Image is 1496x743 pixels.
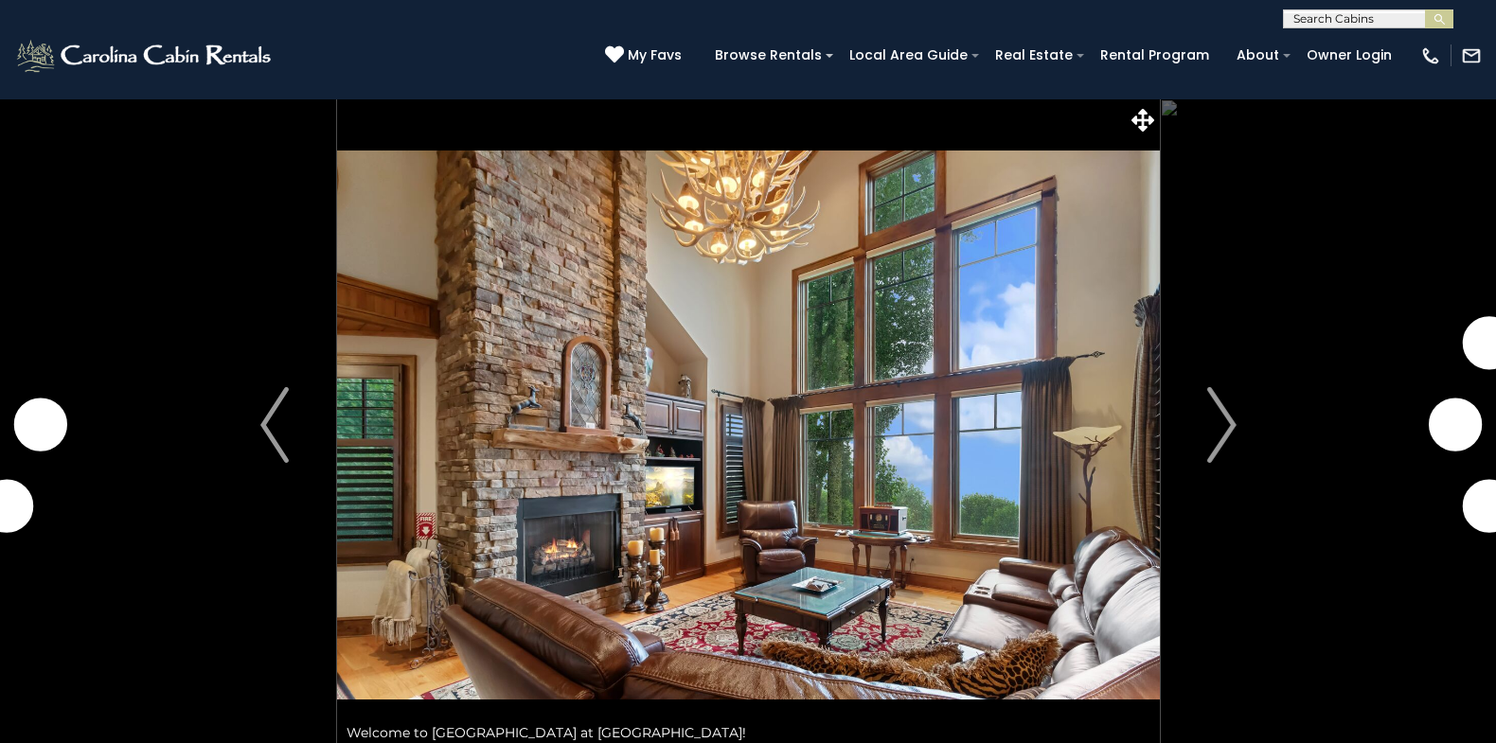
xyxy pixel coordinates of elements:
a: About [1227,41,1289,70]
img: arrow [260,387,289,463]
img: mail-regular-white.png [1461,45,1482,66]
a: Real Estate [986,41,1082,70]
a: Rental Program [1091,41,1219,70]
span: My Favs [628,45,682,65]
a: Browse Rentals [705,41,831,70]
a: Owner Login [1297,41,1401,70]
a: My Favs [605,45,686,66]
img: phone-regular-white.png [1420,45,1441,66]
img: arrow [1207,387,1236,463]
img: White-1-2.png [14,37,276,75]
a: Local Area Guide [840,41,977,70]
